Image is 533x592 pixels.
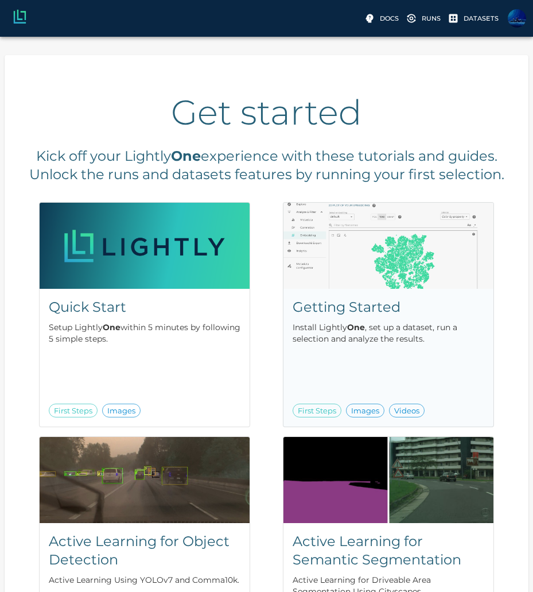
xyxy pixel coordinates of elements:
[293,405,341,417] span: First Steps
[49,322,240,345] p: Setup Lightly within 5 minutes by following 5 simple steps.
[11,9,28,25] img: Lightly
[171,148,201,164] b: One
[347,405,384,417] span: Images
[283,437,493,523] img: Active Learning for Semantic Segmentation
[293,322,484,345] p: Install Lightly , set up a dataset, run a selection and analyze the results.
[28,92,505,133] h2: Get started
[464,14,499,24] p: Datasets
[508,9,526,28] img: C M
[103,322,120,332] b: One
[28,147,505,184] h5: Kick off your Lightly experience with these tutorials and guides. Unlock the runs and datasets fe...
[390,405,424,417] span: Videos
[49,574,240,586] p: Active Learning Using YOLOv7 and Comma10k.
[505,6,528,31] label: C M
[49,532,240,569] h5: Active Learning for Object Detection
[406,9,443,28] a: Please complete one of our getting started guides to active the full UI
[40,203,250,289] img: Quick Start
[283,203,493,289] img: Getting Started
[448,9,501,28] a: Please complete one of our getting started guides to active the full UI
[293,532,484,569] h5: Active Learning for Semantic Segmentation
[380,14,399,24] p: Docs
[422,14,441,24] p: Runs
[364,9,401,28] label: Docs
[293,298,484,316] h5: Getting Started
[49,405,97,417] span: First Steps
[347,322,365,332] b: One
[40,437,250,523] img: Active Learning for Object Detection
[49,298,240,316] h5: Quick Start
[103,405,140,417] span: Images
